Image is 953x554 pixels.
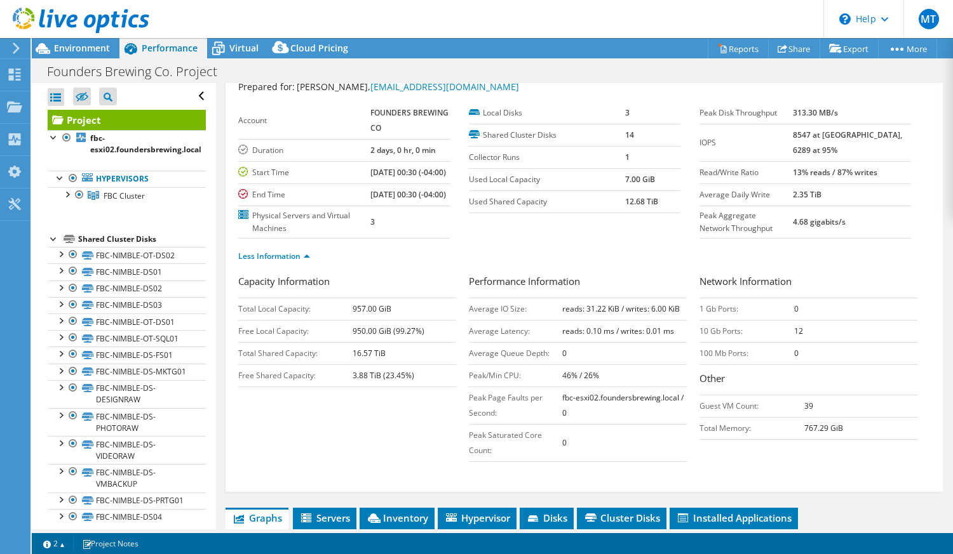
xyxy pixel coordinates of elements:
[238,188,370,201] label: End Time
[700,342,794,364] td: 100 Mb Ports:
[229,42,259,54] span: Virtual
[804,400,813,411] b: 39
[78,232,206,247] div: Shared Cluster Disks
[48,346,206,363] a: FBC-NIMBLE-DS-FS01
[48,380,206,408] a: FBC-NIMBLE-DS-DESIGNRAW
[469,298,562,320] td: Average IO Size:
[370,81,519,93] a: [EMAIL_ADDRESS][DOMAIN_NAME]
[700,395,804,417] td: Guest VM Count:
[469,195,625,208] label: Used Shared Capacity
[793,189,821,200] b: 2.35 TiB
[238,251,310,261] a: Less Information
[562,348,567,359] b: 0
[700,136,793,149] label: IOPS
[919,9,939,29] span: MT
[700,320,794,342] td: 10 Gb Ports:
[469,364,562,386] td: Peak/Min CPU:
[793,129,902,155] b: 8547 at [GEOGRAPHIC_DATA], 6289 at 95%
[700,274,917,291] h3: Network Information
[469,342,562,364] td: Average Queue Depth:
[820,39,879,58] a: Export
[583,511,660,524] span: Cluster Disks
[297,81,519,93] span: [PERSON_NAME],
[562,392,684,418] b: fbc-esxi02.foundersbrewing.local / 0
[238,274,456,291] h3: Capacity Information
[238,114,370,127] label: Account
[238,81,295,93] label: Prepared for:
[625,196,658,207] b: 12.68 TiB
[793,167,877,178] b: 13% reads / 87% writes
[238,298,353,320] td: Total Local Capacity:
[353,303,391,314] b: 957.00 GiB
[469,274,687,291] h3: Performance Information
[290,42,348,54] span: Cloud Pricing
[469,107,625,119] label: Local Disks
[48,408,206,436] a: FBC-NIMBLE-DS-PHOTORAW
[48,297,206,313] a: FBC-NIMBLE-DS03
[48,436,206,464] a: FBC-NIMBLE-DS-VIDEORAW
[700,298,794,320] td: 1 Gb Ports:
[299,511,350,524] span: Servers
[562,303,680,314] b: reads: 31.22 KiB / writes: 6.00 KiB
[469,424,562,461] td: Peak Saturated Core Count:
[794,326,803,336] b: 12
[238,166,370,179] label: Start Time
[48,464,206,492] a: FBC-NIMBLE-DS-VMBACKUP
[794,348,799,359] b: 0
[48,509,206,525] a: FBC-NIMBLE-DS04
[41,65,237,79] h1: Founders Brewing Co. Project
[232,511,282,524] span: Graphs
[562,437,567,448] b: 0
[353,326,424,336] b: 950.00 GiB (99.27%)
[48,171,206,187] a: Hypervisors
[238,320,353,342] td: Free Local Capacity:
[238,342,353,364] td: Total Shared Capacity:
[700,417,804,439] td: Total Memory:
[700,107,793,119] label: Peak Disk Throughput
[48,130,206,158] a: fbc-esxi02.foundersbrewing.local
[469,386,562,424] td: Peak Page Faults per Second:
[370,189,446,200] b: [DATE] 00:30 (-04:00)
[700,166,793,179] label: Read/Write Ratio
[48,492,206,509] a: FBC-NIMBLE-DS-PRTG01
[370,167,446,178] b: [DATE] 00:30 (-04:00)
[562,326,674,336] b: reads: 0.10 ms / writes: 0.01 ms
[142,42,198,54] span: Performance
[444,511,510,524] span: Hypervisor
[48,110,206,130] a: Project
[700,188,793,201] label: Average Daily Write
[48,280,206,297] a: FBC-NIMBLE-DS02
[625,129,634,140] b: 14
[238,209,370,235] label: Physical Servers and Virtual Machines
[370,107,449,133] b: FOUNDERS BREWING CO
[469,320,562,342] td: Average Latency:
[48,247,206,263] a: FBC-NIMBLE-OT-DS02
[562,370,599,381] b: 46% / 26%
[676,511,792,524] span: Installed Applications
[353,348,386,359] b: 16.57 TiB
[793,216,846,227] b: 4.68 gigabits/s
[370,216,375,227] b: 3
[625,107,630,118] b: 3
[700,209,793,235] label: Peak Aggregate Network Throughput
[700,371,917,388] h3: Other
[48,330,206,346] a: FBC-NIMBLE-OT-SQL01
[708,39,769,58] a: Reports
[804,423,843,433] b: 767.29 GiB
[238,144,370,157] label: Duration
[793,107,838,118] b: 313.30 MB/s
[768,39,820,58] a: Share
[48,187,206,204] a: FBC Cluster
[54,42,110,54] span: Environment
[104,190,145,201] span: FBC Cluster
[878,39,937,58] a: More
[469,151,625,164] label: Collector Runs
[48,313,206,330] a: FBC-NIMBLE-OT-DS01
[48,263,206,280] a: FBC-NIMBLE-DS01
[625,174,655,185] b: 7.00 GiB
[366,511,428,524] span: Inventory
[794,303,799,314] b: 0
[238,364,353,386] td: Free Shared Capacity:
[469,129,625,142] label: Shared Cluster Disks
[526,511,567,524] span: Disks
